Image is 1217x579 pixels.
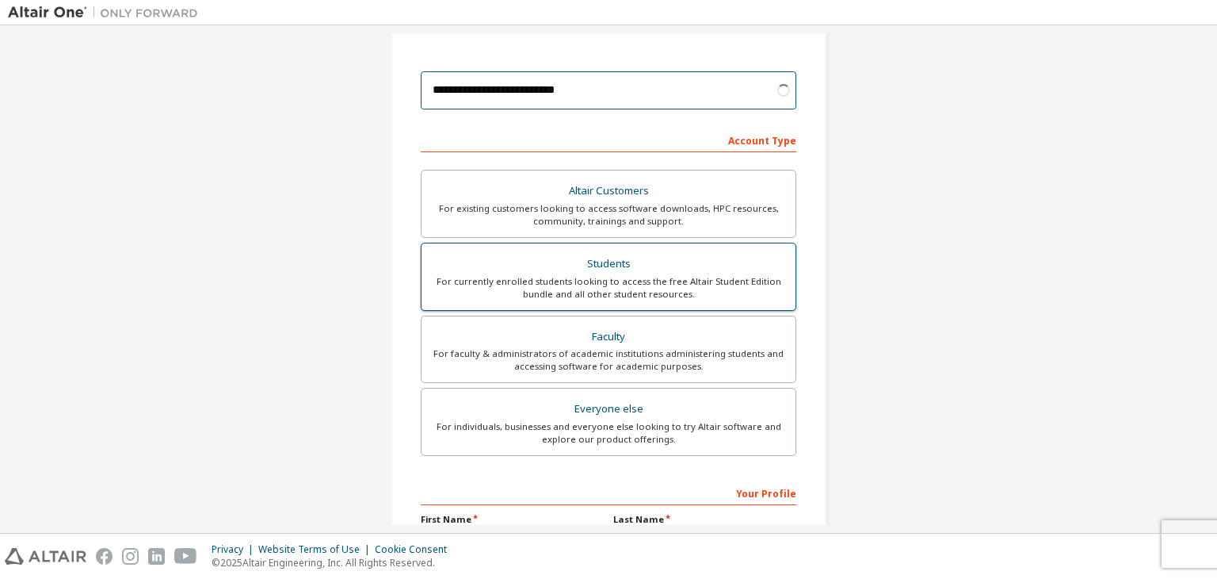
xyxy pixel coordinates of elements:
[421,513,604,526] label: First Name
[613,513,796,526] label: Last Name
[96,548,113,565] img: facebook.svg
[8,5,206,21] img: Altair One
[431,326,786,348] div: Faculty
[174,548,197,565] img: youtube.svg
[421,480,796,505] div: Your Profile
[431,347,786,373] div: For faculty & administrators of academic institutions administering students and accessing softwa...
[431,180,786,202] div: Altair Customers
[258,543,375,556] div: Website Terms of Use
[212,543,258,556] div: Privacy
[431,253,786,275] div: Students
[431,275,786,301] div: For currently enrolled students looking to access the free Altair Student Edition bundle and all ...
[421,127,796,152] div: Account Type
[431,398,786,420] div: Everyone else
[431,420,786,446] div: For individuals, businesses and everyone else looking to try Altair software and explore our prod...
[212,556,456,569] p: © 2025 Altair Engineering, Inc. All Rights Reserved.
[431,202,786,228] div: For existing customers looking to access software downloads, HPC resources, community, trainings ...
[148,548,165,565] img: linkedin.svg
[375,543,456,556] div: Cookie Consent
[5,548,86,565] img: altair_logo.svg
[122,548,139,565] img: instagram.svg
